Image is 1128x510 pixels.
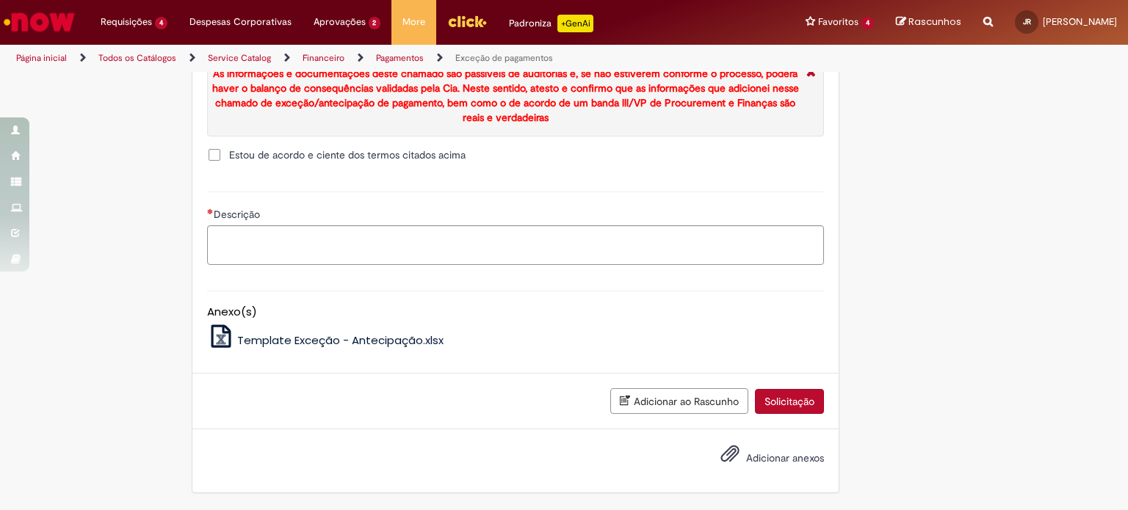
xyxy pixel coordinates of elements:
[455,52,553,64] a: Exceção de pagamentos
[207,332,444,348] a: Template Exceção - Antecipação.xlsx
[207,306,824,318] h5: Anexo(s)
[557,15,593,32] p: +GenAi
[908,15,961,29] span: Rascunhos
[212,67,799,124] strong: As informações e documentações deste chamado são passíveis de auditorias e, se não estiverem conf...
[818,15,858,29] span: Favoritos
[214,208,263,221] span: Descrição
[303,52,344,64] a: Financeiro
[101,15,152,29] span: Requisições
[1,7,77,37] img: ServiceNow
[376,52,424,64] a: Pagamentos
[98,52,176,64] a: Todos os Catálogos
[1043,15,1117,28] span: [PERSON_NAME]
[861,17,874,29] span: 4
[447,10,487,32] img: click_logo_yellow_360x200.png
[1023,17,1031,26] span: JR
[402,15,425,29] span: More
[155,17,167,29] span: 4
[237,332,444,348] span: Template Exceção - Antecipação.xlsx
[803,66,820,81] i: Fechar More information Por question_info_docu
[717,440,743,474] button: Adicionar anexos
[208,52,271,64] a: Service Catalog
[746,451,824,465] span: Adicionar anexos
[610,388,748,414] button: Adicionar ao Rascunho
[229,147,466,162] span: Estou de acordo e ciente dos termos citados acima
[509,15,593,32] div: Padroniza
[369,17,381,29] span: 2
[189,15,292,29] span: Despesas Corporativas
[11,45,741,72] ul: Trilhas de página
[207,208,214,214] span: Necessários
[896,15,961,29] a: Rascunhos
[16,52,67,64] a: Página inicial
[755,389,824,414] button: Solicitação
[207,225,824,265] textarea: Descrição
[314,15,366,29] span: Aprovações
